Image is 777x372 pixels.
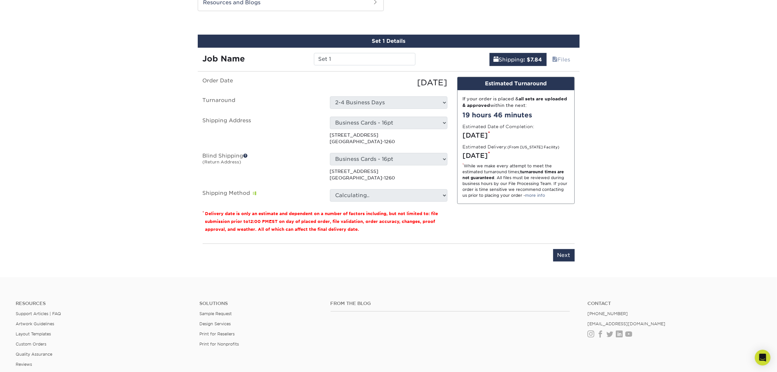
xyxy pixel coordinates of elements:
b: : $7.84 [524,57,542,63]
div: While we make every attempt to meet the estimated turnaround times; . All files must be reviewed ... [463,163,569,198]
label: Shipping Address [198,117,325,145]
label: Shipping Method [198,189,325,202]
p: [STREET_ADDRESS] [GEOGRAPHIC_DATA]-1260 [330,132,447,145]
div: Set 1 Details [198,35,580,48]
label: Blind Shipping [198,153,325,181]
a: Custom Orders [16,342,46,347]
strong: turnaround times are not guaranteed [463,169,564,180]
a: Print for Nonprofits [199,342,239,347]
p: [STREET_ADDRESS] [GEOGRAPHIC_DATA]-1260 [330,168,447,181]
a: Files [548,53,575,66]
label: Order Date [198,77,325,89]
small: (Return Address) [203,160,241,164]
h4: Resources [16,301,190,306]
div: Open Intercom Messenger [755,350,770,365]
a: Layout Templates [16,331,51,336]
label: Estimated Date of Completion: [463,123,535,130]
small: (From [US_STATE] Facility) [508,145,560,149]
div: If your order is placed & within the next: [463,95,569,109]
a: [PHONE_NUMBER] [587,311,628,316]
span: files [552,57,558,63]
input: Enter a job name [314,53,415,65]
label: Turnaround [198,96,325,109]
label: Estimated Delivery: [463,144,560,150]
h4: Solutions [199,301,321,306]
span: 12:00 PM [249,219,269,224]
a: Support Articles | FAQ [16,311,61,316]
div: Estimated Turnaround [458,77,574,90]
h4: From the Blog [331,301,570,306]
strong: Job Name [203,54,245,63]
a: Contact [587,301,761,306]
div: [DATE] [325,77,452,89]
a: more info [525,193,545,198]
a: Print for Resellers [199,331,235,336]
a: Shipping: $7.84 [490,53,547,66]
div: 19 hours 46 minutes [463,110,569,120]
a: Sample Request [199,311,232,316]
a: Design Services [199,321,231,326]
a: [EMAIL_ADDRESS][DOMAIN_NAME] [587,321,665,326]
span: shipping [494,57,499,63]
div: [DATE] [463,151,569,161]
small: Delivery date is only an estimate and dependent on a number of factors including, but not limited... [205,211,438,232]
input: Next [553,249,575,262]
a: Artwork Guidelines [16,321,54,326]
div: [DATE] [463,130,569,140]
